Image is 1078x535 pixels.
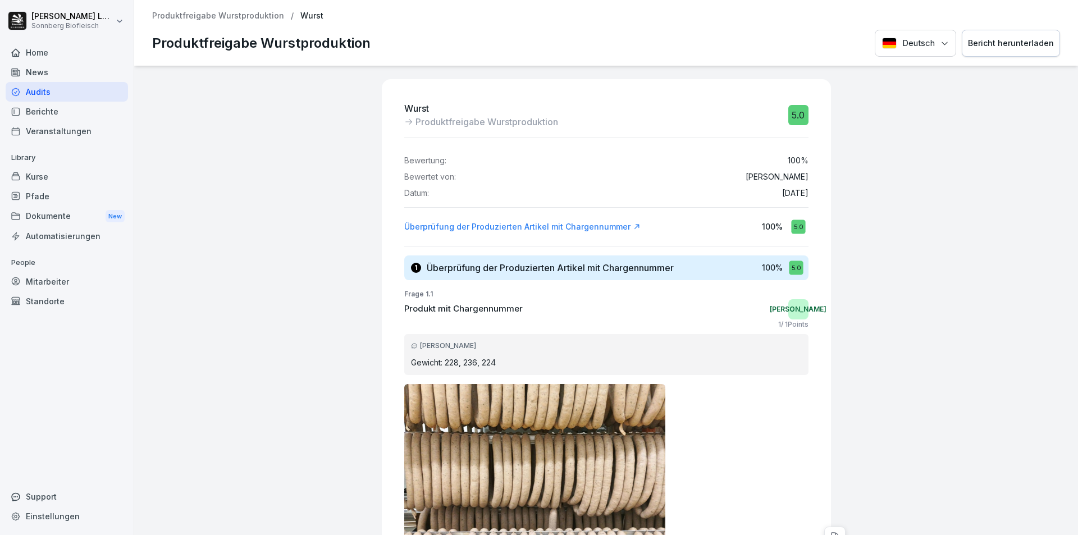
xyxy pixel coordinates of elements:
[902,37,935,50] p: Deutsch
[404,221,641,232] a: Überprüfung der Produzierten Artikel mit Chargennummer
[404,289,808,299] p: Frage 1.1
[762,221,783,232] p: 100 %
[6,149,128,167] p: Library
[6,291,128,311] a: Standorte
[291,11,294,21] p: /
[789,260,803,275] div: 5.0
[411,263,421,273] div: 1
[875,30,956,57] button: Language
[6,206,128,227] a: DokumenteNew
[404,156,446,166] p: Bewertung:
[6,254,128,272] p: People
[746,172,808,182] p: [PERSON_NAME]
[427,262,674,274] h3: Überprüfung der Produzierten Artikel mit Chargennummer
[6,62,128,82] a: News
[791,220,805,234] div: 5.0
[6,506,128,526] a: Einstellungen
[411,341,802,351] div: [PERSON_NAME]
[882,38,897,49] img: Deutsch
[106,210,125,223] div: New
[411,356,802,368] p: Gewicht: 228, 236, 224
[6,82,128,102] a: Audits
[6,102,128,121] a: Berichte
[782,189,808,198] p: [DATE]
[31,12,113,21] p: [PERSON_NAME] Lumetsberger
[6,167,128,186] a: Kurse
[404,172,456,182] p: Bewertet von:
[6,186,128,206] a: Pfade
[152,11,284,21] a: Produktfreigabe Wurstproduktion
[788,299,808,319] div: [PERSON_NAME]
[6,206,128,227] div: Dokumente
[788,105,808,125] div: 5.0
[404,102,558,115] p: Wurst
[404,189,429,198] p: Datum:
[968,37,1054,49] div: Bericht herunterladen
[415,115,558,129] p: Produktfreigabe Wurstproduktion
[300,11,323,21] p: Wurst
[6,272,128,291] a: Mitarbeiter
[762,262,783,273] p: 100 %
[31,22,113,30] p: Sonnberg Biofleisch
[404,303,523,315] p: Produkt mit Chargennummer
[6,226,128,246] a: Automatisierungen
[788,156,808,166] p: 100 %
[6,487,128,506] div: Support
[962,30,1060,57] button: Bericht herunterladen
[152,33,371,53] p: Produktfreigabe Wurstproduktion
[6,43,128,62] a: Home
[778,319,808,330] p: 1 / 1 Points
[6,121,128,141] a: Veranstaltungen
